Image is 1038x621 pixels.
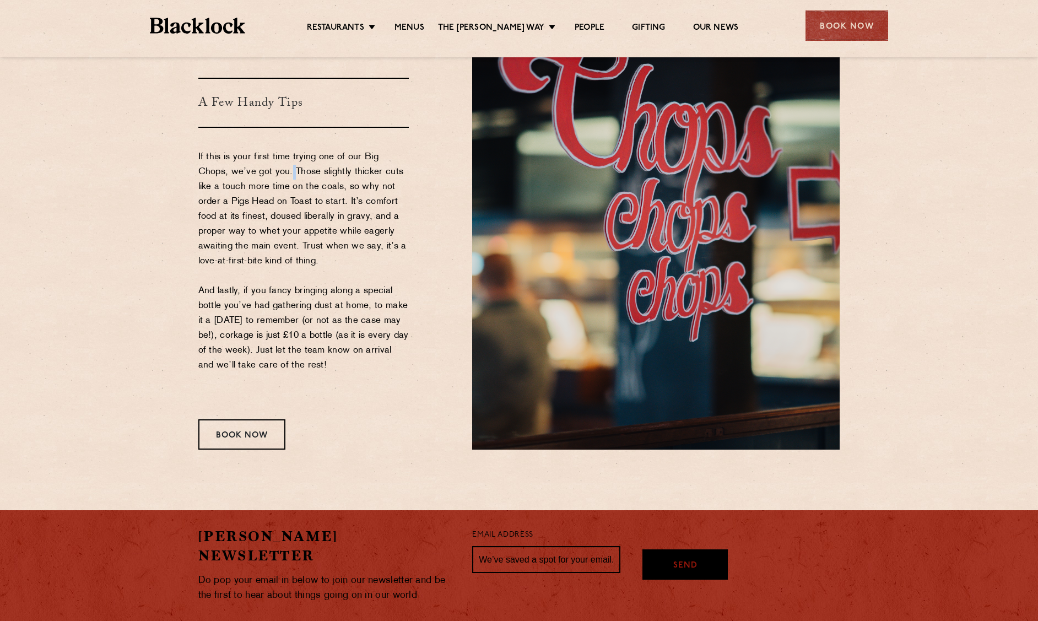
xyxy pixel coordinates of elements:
a: People [575,23,604,35]
h2: [PERSON_NAME] Newsletter [198,527,456,565]
div: Book Now [805,10,888,41]
a: Restaurants [307,23,364,35]
h3: A Few Handy Tips [198,78,409,128]
label: Email Address [472,529,533,542]
input: We’ve saved a spot for your email... [472,546,620,574]
div: Book Now [198,419,285,450]
span: Send [673,560,698,573]
img: Jun24-BLSummer-02924.jpg [472,34,840,450]
a: Gifting [632,23,665,35]
p: If this is your first time trying one of our Big Chops, we’ve got you. Those slightly thicker cut... [198,150,409,403]
a: The [PERSON_NAME] Way [438,23,544,35]
a: Our News [693,23,739,35]
img: BL_Textured_Logo-footer-cropped.svg [150,18,245,34]
a: Menus [394,23,424,35]
p: Do pop your email in below to join our newsletter and be the first to hear about things going on ... [198,573,456,603]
